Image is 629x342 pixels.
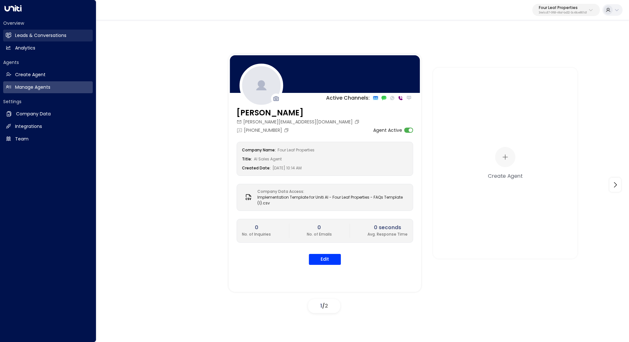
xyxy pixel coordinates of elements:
span: [DATE] 10:14 AM [272,165,302,171]
p: No. of Inquiries [242,231,271,237]
a: Company Data [3,108,93,120]
h2: Manage Agents [15,84,50,91]
button: Four Leaf Properties34e1cd17-0f68-49af-bd32-3c48ce8611d1 [532,4,600,16]
p: Active Channels: [326,94,370,102]
p: Avg. Response Time [367,231,408,237]
h2: Overview [3,20,93,26]
button: Copy [354,119,361,124]
h2: Team [15,136,29,142]
button: Copy [284,128,290,133]
label: Agent Active [373,127,402,134]
h2: 0 [307,224,332,231]
span: 1 [320,302,322,310]
h2: Analytics [15,45,35,51]
a: Analytics [3,42,93,54]
h2: 0 seconds [367,224,408,231]
h2: Settings [3,98,93,105]
a: Leads & Conversations [3,30,93,41]
h2: Agents [3,59,93,66]
p: 34e1cd17-0f68-49af-bd32-3c48ce8611d1 [539,12,587,14]
span: Four Leaf Properties [278,147,314,153]
label: Company Data Access: [257,189,404,194]
span: 2 [325,302,328,310]
button: Edit [309,254,341,265]
p: Four Leaf Properties [539,6,587,10]
label: Created Date: [242,165,271,171]
h2: Create Agent [15,71,46,78]
a: Team [3,133,93,145]
div: / [308,299,340,313]
span: Implementation Template for Uniti AI - Four Leaf Properties - FAQs Template (1).csv [257,194,408,206]
span: AI Sales Agent [254,156,282,162]
div: Create Agent [488,172,522,179]
div: [PHONE_NUMBER] [237,127,290,134]
h3: [PERSON_NAME] [237,107,361,119]
h2: Integrations [15,123,42,130]
a: Manage Agents [3,81,93,93]
h2: 0 [242,224,271,231]
h2: Leads & Conversations [15,32,66,39]
a: Integrations [3,121,93,132]
a: Create Agent [3,69,93,81]
p: No. of Emails [307,231,332,237]
h2: Company Data [16,111,51,117]
div: [PERSON_NAME][EMAIL_ADDRESS][DOMAIN_NAME] [237,119,361,125]
label: Title: [242,156,252,162]
label: Company Name: [242,147,276,153]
